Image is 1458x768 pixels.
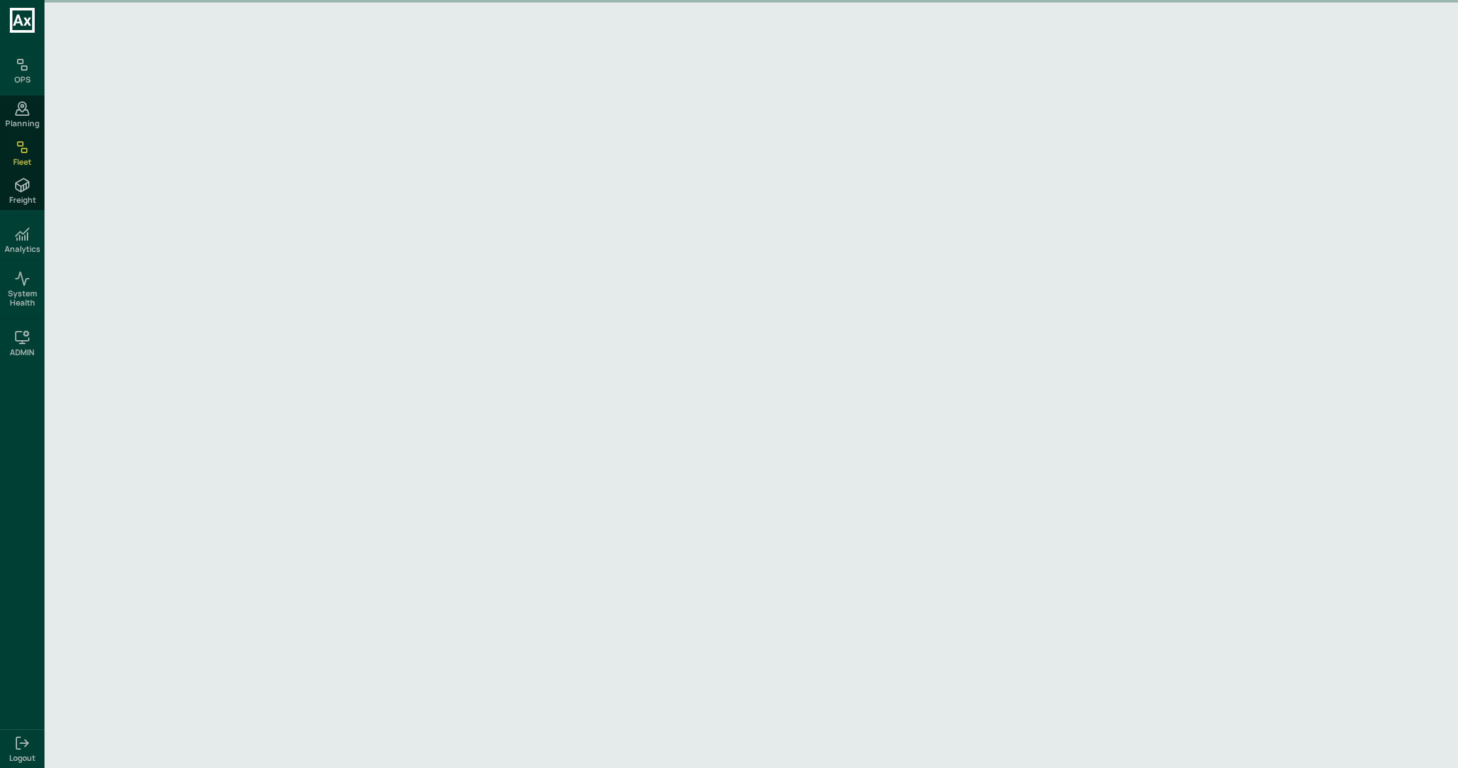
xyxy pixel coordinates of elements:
[5,245,41,254] h6: Analytics
[10,348,35,357] h6: ADMIN
[3,289,42,308] span: System Health
[13,158,31,167] span: Fleet
[9,754,35,763] span: Logout
[9,196,36,205] span: Freight
[14,75,31,84] h6: OPS
[5,119,39,128] span: Planning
